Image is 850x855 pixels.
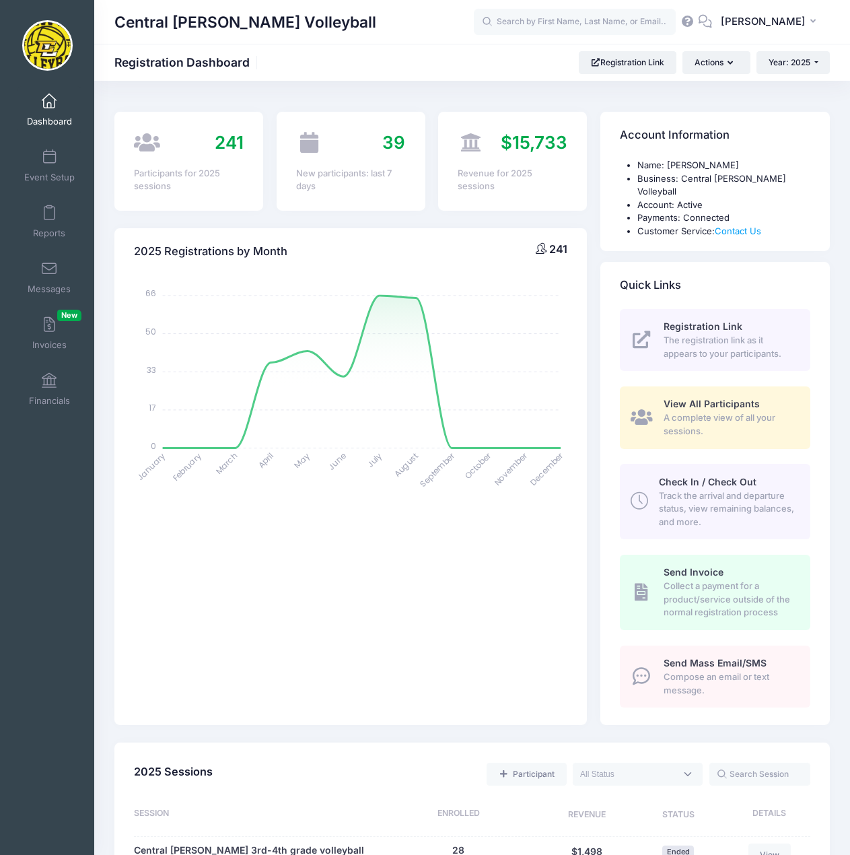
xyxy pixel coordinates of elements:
tspan: 33 [147,364,156,375]
li: Payments: Connected [637,211,810,225]
li: Account: Active [637,199,810,212]
tspan: November [492,449,530,487]
li: Business: Central [PERSON_NAME] Volleyball [637,172,810,199]
span: Send Mass Email/SMS [664,657,767,669]
input: Search by First Name, Last Name, or Email... [474,9,676,36]
tspan: August [392,450,421,479]
span: Dashboard [27,116,72,127]
tspan: April [256,450,276,470]
tspan: February [170,450,203,483]
a: Financials [17,366,81,413]
a: Contact Us [715,226,761,236]
span: 241 [215,132,244,153]
a: View All Participants A complete view of all your sessions. [620,386,810,448]
textarea: Search [580,768,676,780]
img: Central Lee Volleyball [22,20,73,71]
button: [PERSON_NAME] [712,7,830,38]
span: A complete view of all your sessions. [664,411,795,438]
a: Check In / Check Out Track the arrival and departure status, view remaining balances, and more. [620,464,810,539]
li: Name: [PERSON_NAME] [637,159,810,172]
tspan: March [213,450,240,477]
a: Send Mass Email/SMS Compose an email or text message. [620,646,810,708]
a: Registration Link [579,51,676,74]
tspan: 17 [149,402,156,413]
tspan: May [292,450,312,470]
span: Check In / Check Out [659,476,756,487]
a: Reports [17,198,81,245]
h1: Registration Dashboard [114,55,261,69]
tspan: September [417,449,457,489]
span: Messages [28,283,71,295]
tspan: December [528,449,566,487]
span: Track the arrival and departure status, view remaining balances, and more. [659,489,795,529]
div: Revenue [540,807,635,823]
input: Search Session [709,763,810,786]
a: Dashboard [17,86,81,133]
a: InvoicesNew [17,310,81,357]
div: Details [722,807,810,823]
span: The registration link as it appears to your participants. [664,334,795,360]
h4: Quick Links [620,267,681,305]
h4: Account Information [620,116,730,155]
tspan: January [135,450,168,483]
tspan: July [365,450,385,470]
span: Year: 2025 [769,57,810,67]
div: Revenue for 2025 sessions [458,167,567,193]
h1: Central [PERSON_NAME] Volleyball [114,7,376,38]
a: Registration Link The registration link as it appears to your participants. [620,309,810,371]
span: 2025 Sessions [134,765,213,778]
a: Add a new manual registration [487,763,566,786]
span: 241 [549,242,567,256]
tspan: June [326,450,349,472]
h4: 2025 Registrations by Month [134,232,287,271]
tspan: 66 [145,287,156,299]
span: Compose an email or text message. [664,671,795,697]
div: New participants: last 7 days [296,167,406,193]
span: Reports [33,228,65,239]
li: Customer Service: [637,225,810,238]
div: Status [635,807,723,823]
span: 39 [382,132,405,153]
div: Enrolled [378,807,540,823]
tspan: 50 [145,326,156,337]
div: Participants for 2025 sessions [134,167,244,193]
span: Collect a payment for a product/service outside of the normal registration process [664,580,795,619]
span: Financials [29,395,70,407]
a: Event Setup [17,142,81,189]
span: Invoices [32,339,67,351]
span: Registration Link [664,320,742,332]
span: Event Setup [24,172,75,183]
span: $15,733 [501,132,567,153]
span: View All Participants [664,398,760,409]
div: Session [134,807,378,823]
span: [PERSON_NAME] [721,14,806,29]
span: New [57,310,81,321]
button: Year: 2025 [756,51,830,74]
a: Send Invoice Collect a payment for a product/service outside of the normal registration process [620,555,810,630]
tspan: October [462,449,494,481]
tspan: 0 [151,440,156,451]
span: Send Invoice [664,566,723,578]
a: Messages [17,254,81,301]
button: Actions [682,51,750,74]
